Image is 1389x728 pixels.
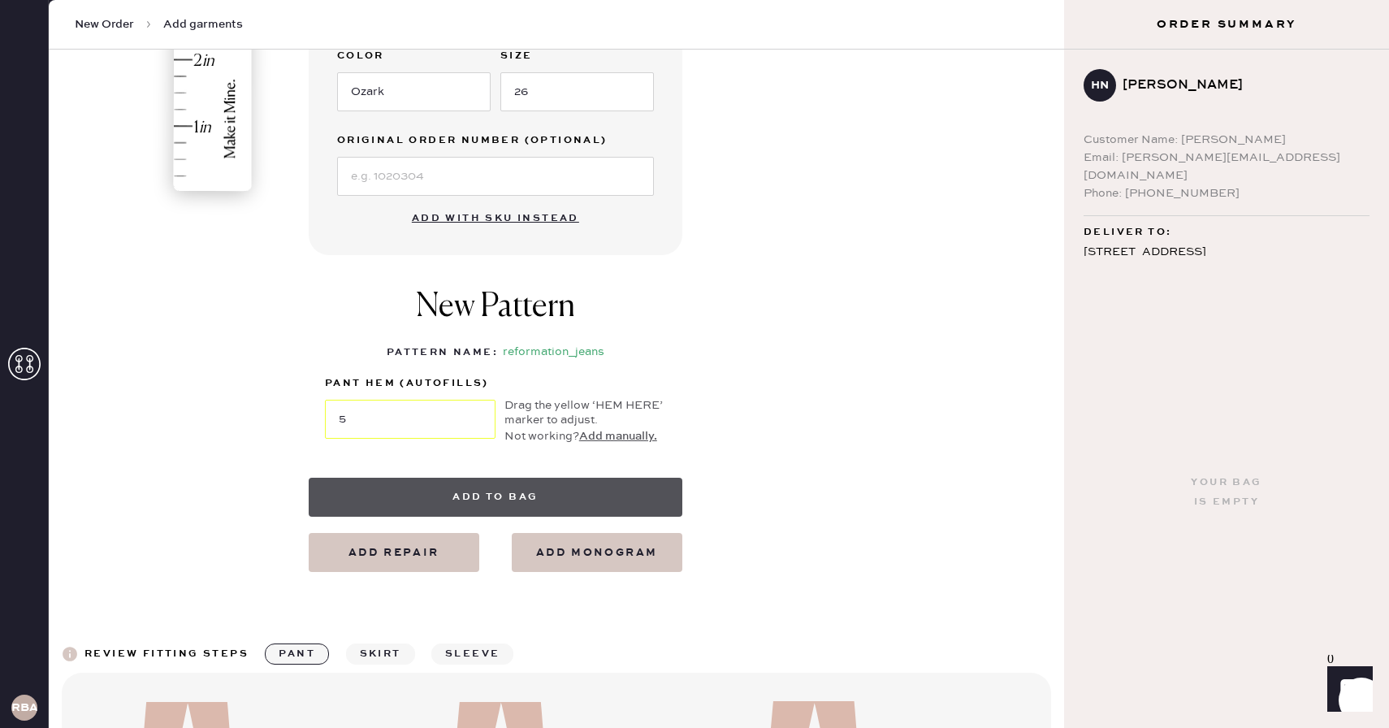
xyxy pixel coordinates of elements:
button: add monogram [512,533,682,572]
button: skirt [346,643,415,665]
div: Phone: [PHONE_NUMBER] [1084,184,1370,202]
div: reformation_jeans [503,343,604,362]
div: Customer Name: [PERSON_NAME] [1084,131,1370,149]
label: Original Order Number (Optional) [337,131,654,150]
button: Add manually. [579,427,657,445]
iframe: Front Chat [1312,655,1382,725]
button: pant [265,643,329,665]
span: New Order [75,16,134,32]
div: Review fitting steps [84,644,249,664]
span: Deliver to: [1084,223,1171,242]
div: [PERSON_NAME] [1123,76,1357,95]
input: e.g. Navy [337,72,491,111]
button: Add to bag [309,478,682,517]
input: Move the yellow marker! [325,400,495,439]
label: Size [500,46,654,66]
div: Pattern Name : [387,343,498,362]
label: pant hem (autofills) [325,374,495,393]
div: Not working? [504,427,666,445]
div: Your bag is empty [1191,473,1261,512]
button: Add repair [309,533,479,572]
h1: New Pattern [416,288,575,343]
label: Color [337,46,491,66]
h3: Order Summary [1064,16,1389,32]
button: Add with SKU instead [402,202,589,235]
div: Drag the yellow ‘HEM HERE’ marker to adjust. [504,398,666,427]
button: sleeve [431,643,513,665]
h3: HN [1091,80,1109,91]
div: Email: [PERSON_NAME][EMAIL_ADDRESS][DOMAIN_NAME] [1084,149,1370,184]
input: e.g. 1020304 [337,157,654,196]
input: e.g. 30R [500,72,654,111]
span: Add garments [163,16,243,32]
h3: RBA [11,702,37,713]
div: [STREET_ADDRESS] Apt 11 [GEOGRAPHIC_DATA] , MA 02108 [1084,242,1370,304]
